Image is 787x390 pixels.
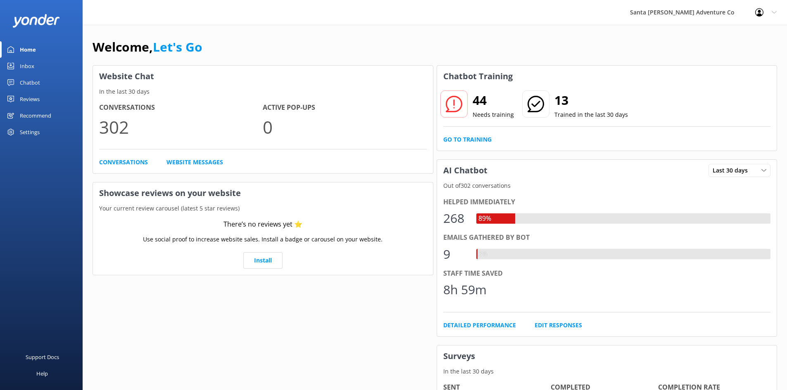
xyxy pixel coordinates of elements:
div: 9 [443,244,468,264]
p: 0 [263,113,426,141]
div: Recommend [20,107,51,124]
h4: Active Pop-ups [263,102,426,113]
h2: 13 [554,90,628,110]
a: Detailed Performance [443,321,516,330]
a: Edit Responses [535,321,582,330]
p: Use social proof to increase website sales. Install a badge or carousel on your website. [143,235,383,244]
div: Support Docs [26,349,59,365]
h3: Surveys [437,345,777,367]
a: Go to Training [443,135,492,144]
div: Emails gathered by bot [443,232,771,243]
p: In the last 30 days [93,87,433,96]
a: Website Messages [166,158,223,167]
div: There’s no reviews yet ⭐ [223,219,302,230]
a: Install [243,252,283,269]
p: In the last 30 days [437,367,777,376]
a: Conversations [99,158,148,167]
div: Home [20,41,36,58]
p: 302 [99,113,263,141]
img: yonder-white-logo.png [12,14,60,28]
span: Last 30 days [713,166,753,175]
p: Out of 302 conversations [437,181,777,190]
div: Chatbot [20,74,40,91]
h3: AI Chatbot [437,160,494,181]
div: Help [36,365,48,382]
div: Inbox [20,58,34,74]
h3: Chatbot Training [437,66,519,87]
p: Your current review carousel (latest 5 star reviews) [93,204,433,213]
h3: Website Chat [93,66,433,87]
div: 89% [476,213,493,224]
p: Trained in the last 30 days [554,110,628,119]
div: Settings [20,124,40,140]
div: Helped immediately [443,197,771,208]
h4: Conversations [99,102,263,113]
div: 268 [443,208,468,228]
h3: Showcase reviews on your website [93,182,433,204]
h2: 44 [473,90,514,110]
div: 3% [476,249,490,260]
a: Let's Go [153,38,202,55]
h1: Welcome, [93,37,202,57]
div: Staff time saved [443,268,771,279]
p: Needs training [473,110,514,119]
div: 8h 59m [443,280,487,300]
div: Reviews [20,91,40,107]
